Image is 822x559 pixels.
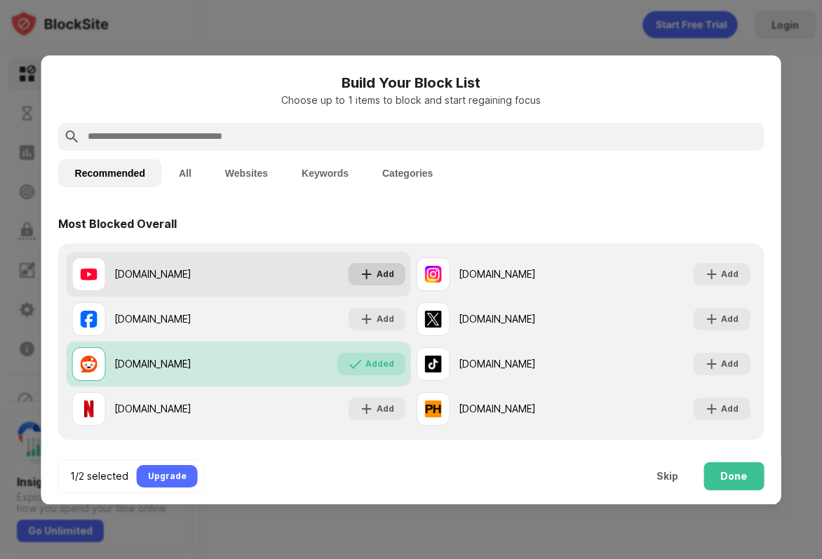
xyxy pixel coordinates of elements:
div: Add [721,402,739,416]
div: Upgrade [148,469,187,483]
div: Skip [656,471,678,482]
img: favicons [425,356,442,372]
h6: Build Your Block List [58,72,764,93]
img: search.svg [64,128,81,145]
button: Categories [365,159,450,187]
img: favicons [425,311,442,328]
div: 1/2 selected [70,469,128,483]
div: Add [377,402,394,416]
div: [DOMAIN_NAME] [459,267,584,281]
img: favicons [81,356,97,372]
div: Add [377,267,394,281]
div: Most Blocked Overall [58,217,177,231]
img: favicons [81,400,97,417]
div: Choose up to 1 items to block and start regaining focus [58,95,764,106]
div: Done [720,471,747,482]
div: [DOMAIN_NAME] [459,401,584,416]
div: [DOMAIN_NAME] [459,311,584,326]
div: [DOMAIN_NAME] [459,356,584,371]
img: favicons [81,311,97,328]
div: [DOMAIN_NAME] [114,356,239,371]
div: [DOMAIN_NAME] [114,267,239,281]
div: Add [377,312,394,326]
button: Websites [208,159,285,187]
div: Added [365,357,394,371]
img: favicons [425,400,442,417]
button: Recommended [58,159,162,187]
div: [DOMAIN_NAME] [114,401,239,416]
div: [DOMAIN_NAME] [114,311,239,326]
div: Add [721,357,739,371]
div: Add [721,312,739,326]
div: Add [721,267,739,281]
img: favicons [81,266,97,283]
img: favicons [425,266,442,283]
button: Keywords [285,159,365,187]
button: All [162,159,208,187]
